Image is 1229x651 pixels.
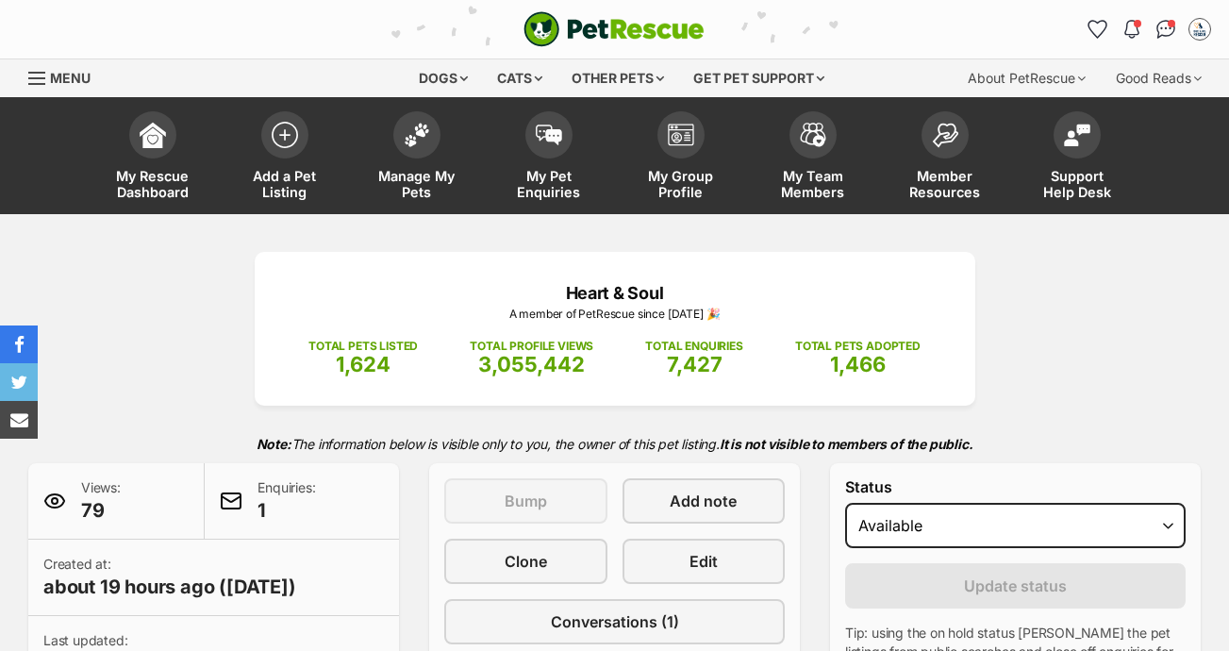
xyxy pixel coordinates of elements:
[1064,124,1090,146] img: help-desk-icon-fdf02630f3aa405de69fd3d07c3f3aa587a6932b1a1747fa1d2bba05be0121f9.svg
[336,352,390,376] span: 1,624
[43,574,296,600] span: about 19 hours ago ([DATE])
[932,123,958,148] img: member-resources-icon-8e73f808a243e03378d46382f2149f9095a855e16c252ad45f914b54edf8863c.svg
[444,599,785,644] a: Conversations (1)
[219,102,351,214] a: Add a Pet Listing
[351,102,483,214] a: Manage My Pets
[478,352,585,376] span: 3,055,442
[771,168,855,200] span: My Team Members
[470,338,593,355] p: TOTAL PROFILE VIEWS
[523,11,705,47] a: PetRescue
[747,102,879,214] a: My Team Members
[272,122,298,148] img: add-pet-listing-icon-0afa8454b4691262ce3f59096e99ab1cd57d4a30225e0717b998d2c9b9846f56.svg
[81,497,121,524] span: 79
[110,168,195,200] span: My Rescue Dashboard
[536,125,562,145] img: pet-enquiries-icon-7e3ad2cf08bfb03b45e93fb7055b45f3efa6380592205ae92323e6603595dc1f.svg
[639,168,723,200] span: My Group Profile
[28,59,104,93] a: Menu
[845,563,1186,609] button: Update status
[903,168,988,200] span: Member Resources
[1185,14,1215,44] button: My account
[1035,168,1120,200] span: Support Help Desk
[505,490,547,512] span: Bump
[87,102,219,214] a: My Rescue Dashboard
[1151,14,1181,44] a: Conversations
[680,59,838,97] div: Get pet support
[81,478,121,524] p: Views:
[795,338,921,355] p: TOTAL PETS ADOPTED
[257,436,291,452] strong: Note:
[1103,59,1215,97] div: Good Reads
[257,497,315,524] span: 1
[964,575,1067,597] span: Update status
[1011,102,1143,214] a: Support Help Desk
[523,11,705,47] img: logo-cat-932fe2b9b8326f06289b0f2fb663e598f794de774fb13d1741a6617ecf9a85b4.svg
[242,168,327,200] span: Add a Pet Listing
[670,490,737,512] span: Add note
[645,338,742,355] p: TOTAL ENQUIRIES
[800,123,826,147] img: team-members-icon-5396bd8760b3fe7c0b43da4ab00e1e3bb1a5d9ba89233759b79545d2d3fc5d0d.svg
[955,59,1099,97] div: About PetRescue
[484,59,556,97] div: Cats
[623,539,786,584] a: Edit
[283,306,947,323] p: A member of PetRescue since [DATE] 🎉
[1190,20,1209,39] img: Megan Ostwald profile pic
[720,436,973,452] strong: It is not visible to members of the public.
[551,610,679,633] span: Conversations (1)
[308,338,418,355] p: TOTAL PETS LISTED
[1083,14,1113,44] a: Favourites
[444,478,607,524] button: Bump
[615,102,747,214] a: My Group Profile
[1083,14,1215,44] ul: Account quick links
[505,550,547,573] span: Clone
[374,168,459,200] span: Manage My Pets
[140,122,166,148] img: dashboard-icon-eb2f2d2d3e046f16d808141f083e7271f6b2e854fb5c12c21221c1fb7104beca.svg
[28,425,1201,463] p: The information below is visible only to you, the owner of this pet listing.
[879,102,1011,214] a: Member Resources
[667,352,722,376] span: 7,427
[404,123,430,147] img: manage-my-pets-icon-02211641906a0b7f246fdf0571729dbe1e7629f14944591b6c1af311fb30b64b.svg
[668,124,694,146] img: group-profile-icon-3fa3cf56718a62981997c0bc7e787c4b2cf8bcc04b72c1350f741eb67cf2f40e.svg
[257,478,315,524] p: Enquiries:
[830,352,886,376] span: 1,466
[1124,20,1139,39] img: notifications-46538b983faf8c2785f20acdc204bb7945ddae34d4c08c2a6579f10ce5e182be.svg
[444,539,607,584] a: Clone
[507,168,591,200] span: My Pet Enquiries
[283,280,947,306] p: Heart & Soul
[50,70,91,86] span: Menu
[1156,20,1176,39] img: chat-41dd97257d64d25036548639549fe6c8038ab92f7586957e7f3b1b290dea8141.svg
[483,102,615,214] a: My Pet Enquiries
[43,555,296,600] p: Created at:
[689,550,718,573] span: Edit
[406,59,481,97] div: Dogs
[558,59,677,97] div: Other pets
[623,478,786,524] a: Add note
[1117,14,1147,44] button: Notifications
[845,478,1186,495] label: Status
